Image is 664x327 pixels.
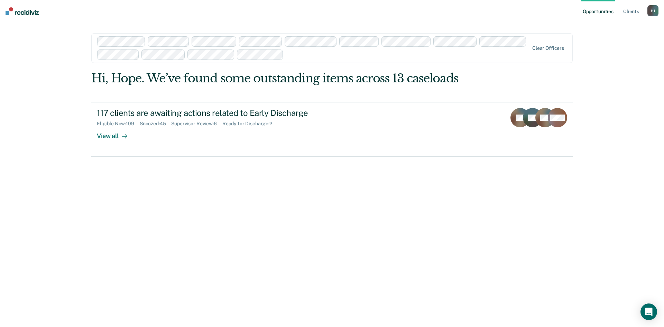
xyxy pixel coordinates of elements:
[222,121,278,127] div: Ready for Discharge : 2
[647,5,658,16] button: HJ
[6,7,39,15] img: Recidiviz
[97,108,340,118] div: 117 clients are awaiting actions related to Early Discharge
[91,102,573,157] a: 117 clients are awaiting actions related to Early DischargeEligible Now:109Snoozed:45Supervisor R...
[97,126,136,140] div: View all
[97,121,140,127] div: Eligible Now : 109
[171,121,222,127] div: Supervisor Review : 6
[91,71,477,85] div: Hi, Hope. We’ve found some outstanding items across 13 caseloads
[647,5,658,16] div: H J
[140,121,172,127] div: Snoozed : 45
[532,45,564,51] div: Clear officers
[640,303,657,320] div: Open Intercom Messenger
